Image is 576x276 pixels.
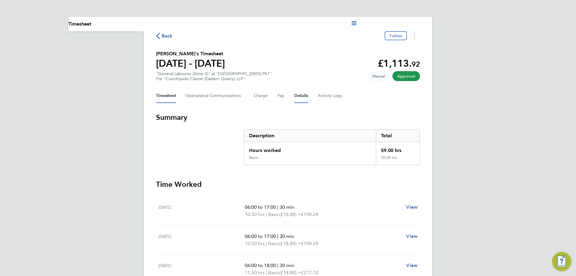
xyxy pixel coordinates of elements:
[156,50,225,57] h2: [PERSON_NAME]'s Timesheet
[156,113,420,122] h3: Summary
[279,241,301,246] span: (£18.88) =
[406,204,418,211] a: View
[156,32,173,40] button: Back
[279,211,301,217] span: (£18.88) =
[158,233,245,247] div: [DATE]
[162,32,173,40] span: Back
[156,76,272,81] div: For "Countryside Clarion (Eastern Quarry) LLP"
[406,262,418,268] span: View
[409,31,420,41] button: Timesheets Menu
[301,211,318,217] span: £198.24
[406,204,418,210] span: View
[245,233,276,239] span: 06:00 to 17:00
[378,58,420,69] app-decimal: £1,113.
[376,155,420,165] div: 59.00 hrs
[244,142,376,155] div: Hours worked
[156,180,420,189] h3: Time Worked
[244,130,376,142] div: Description
[245,262,276,268] span: 06:00 to 18:00
[277,233,278,239] span: |
[156,57,225,69] h1: [DATE] - [DATE]
[301,270,318,275] span: £217.12
[385,31,407,40] button: Follow
[245,270,265,275] span: 11.50 hrs
[277,89,285,103] button: Pay
[266,270,267,275] span: |
[186,89,244,103] button: Operational Communications
[245,204,276,210] span: 06:00 to 17:00
[376,142,420,155] div: 59.00 hrs
[280,262,294,268] span: 30 min
[268,240,279,247] span: Basic
[158,204,245,218] div: [DATE]
[266,211,267,217] span: |
[376,130,420,142] div: Total
[277,204,278,210] span: |
[253,89,268,103] button: Charge
[279,270,301,275] span: (£18.88) =
[406,233,418,240] a: View
[245,211,265,217] span: 10.50 hrs
[367,71,390,81] span: This timesheet was manually created.
[68,17,139,31] nav: Main navigation
[156,71,272,81] div: "General Labourer (Zone 3)" at "[GEOGRAPHIC_DATA] Ph1"
[406,233,418,239] span: View
[268,211,279,218] span: Basic
[294,89,308,103] button: Details
[245,241,265,246] span: 10.50 hrs
[68,20,91,28] li: Timesheet
[280,233,294,239] span: 30 min
[249,155,258,160] div: Basic
[244,129,420,165] div: Summary
[266,241,267,246] span: |
[156,89,176,103] button: Timesheet
[412,60,420,68] span: 92
[552,252,571,271] button: Engage Resource Center
[318,89,343,103] button: Activity Logs
[406,262,418,269] a: View
[280,204,294,210] span: 30 min
[392,71,420,81] span: This timesheet has been approved.
[301,241,318,246] span: £198.24
[277,262,278,268] span: |
[389,33,402,38] span: Follow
